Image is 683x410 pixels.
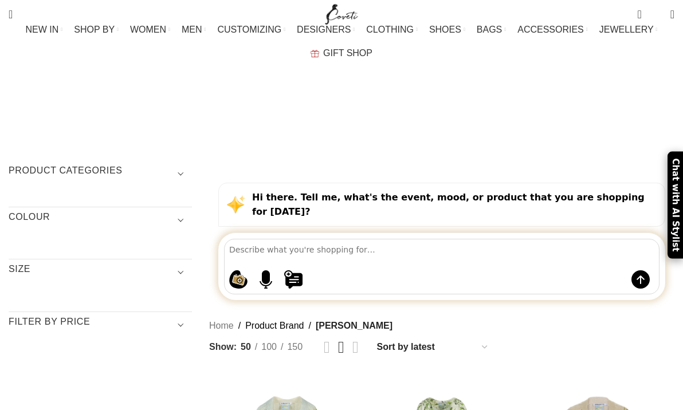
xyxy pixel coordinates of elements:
span: CUSTOMIZING [217,24,281,35]
h3: Product categories [9,164,192,184]
h3: SIZE [9,263,192,282]
a: GIFT SHOP [311,42,372,65]
span: NEW IN [26,24,59,35]
span: MEN [182,24,202,35]
a: CUSTOMIZING [217,18,285,41]
a: WOMEN [130,18,170,41]
span: GIFT SHOP [323,48,372,58]
span: BAGS [477,24,502,35]
img: GiftBag [311,50,319,57]
a: SHOP BY [74,18,119,41]
span: SHOP BY [74,24,115,35]
span: ACCESSORIES [517,24,584,35]
a: Site logo [323,9,361,18]
span: JEWELLERY [599,24,654,35]
a: DESIGNERS [297,18,355,41]
span: WOMEN [130,24,166,35]
a: BAGS [477,18,506,41]
div: Main navigation [3,18,680,65]
a: NEW IN [26,18,63,41]
a: CLOTHING [366,18,418,41]
a: MEN [182,18,206,41]
a: 0 [631,3,647,26]
span: SHOES [429,24,461,35]
span: 0 [653,11,661,20]
span: DESIGNERS [297,24,351,35]
h3: COLOUR [9,211,192,230]
a: SHOES [429,18,465,41]
a: ACCESSORIES [517,18,588,41]
div: My Wishlist [650,3,662,26]
a: JEWELLERY [599,18,658,41]
span: 0 [638,6,647,14]
h3: Filter by price [9,316,192,335]
a: Search [3,3,18,26]
span: CLOTHING [366,24,414,35]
